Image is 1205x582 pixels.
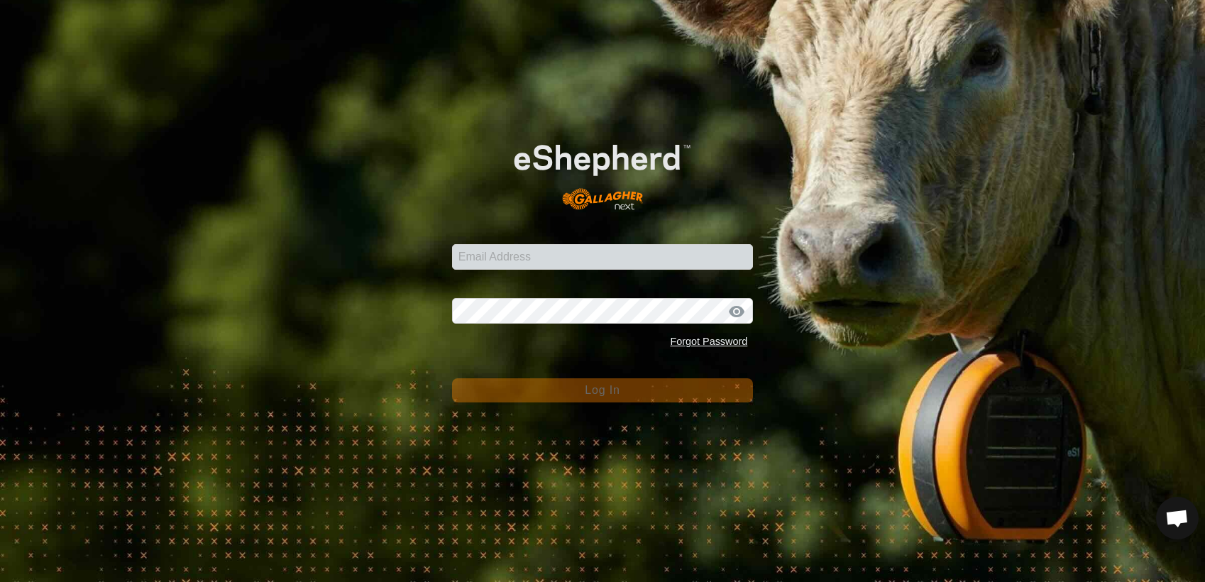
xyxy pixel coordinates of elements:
button: Log In [452,378,754,402]
img: E-shepherd Logo [482,119,723,222]
a: Forgot Password [670,336,747,347]
span: Log In [585,384,620,396]
input: Email Address [452,244,754,270]
div: Open chat [1156,497,1199,539]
